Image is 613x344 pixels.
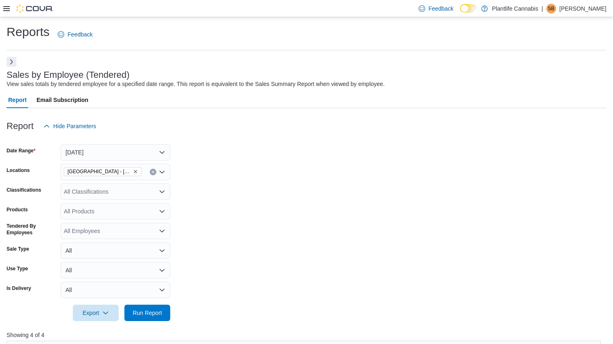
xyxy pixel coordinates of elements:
p: Plantlife Cannabis [492,4,538,14]
label: Classifications [7,187,41,193]
label: Locations [7,167,30,174]
span: Email Subscription [36,92,88,108]
button: Open list of options [159,228,165,234]
img: Cova [16,5,53,13]
input: Dark Mode [460,4,477,13]
button: Open list of options [159,169,165,175]
p: [PERSON_NAME] [559,4,606,14]
h3: Report [7,121,34,131]
span: Edmonton - Albany [64,167,142,176]
button: Clear input [150,169,156,175]
button: Remove Edmonton - Albany from selection in this group [133,169,138,174]
label: Date Range [7,147,36,154]
button: All [61,242,170,259]
label: Sale Type [7,246,29,252]
h1: Reports [7,24,50,40]
span: SB [548,4,554,14]
div: Stephanie Brimner [546,4,556,14]
span: [GEOGRAPHIC_DATA] - [GEOGRAPHIC_DATA] [68,167,131,176]
button: All [61,262,170,278]
button: Hide Parameters [40,118,99,134]
button: Export [73,305,119,321]
span: Feedback [68,30,92,38]
span: Run Report [133,309,162,317]
button: [DATE] [61,144,170,161]
label: Is Delivery [7,285,31,292]
button: Next [7,57,16,67]
p: | [541,4,543,14]
div: View sales totals by tendered employee for a specified date range. This report is equivalent to t... [7,80,385,88]
span: Export [78,305,114,321]
h3: Sales by Employee (Tendered) [7,70,130,80]
a: Feedback [54,26,96,43]
button: All [61,282,170,298]
p: Showing 4 of 4 [7,331,606,339]
a: Feedback [415,0,457,17]
button: Run Report [124,305,170,321]
span: Report [8,92,27,108]
label: Use Type [7,265,28,272]
label: Products [7,206,28,213]
span: Feedback [428,5,453,13]
span: Hide Parameters [53,122,96,130]
label: Tendered By Employees [7,223,57,236]
button: Open list of options [159,188,165,195]
button: Open list of options [159,208,165,215]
